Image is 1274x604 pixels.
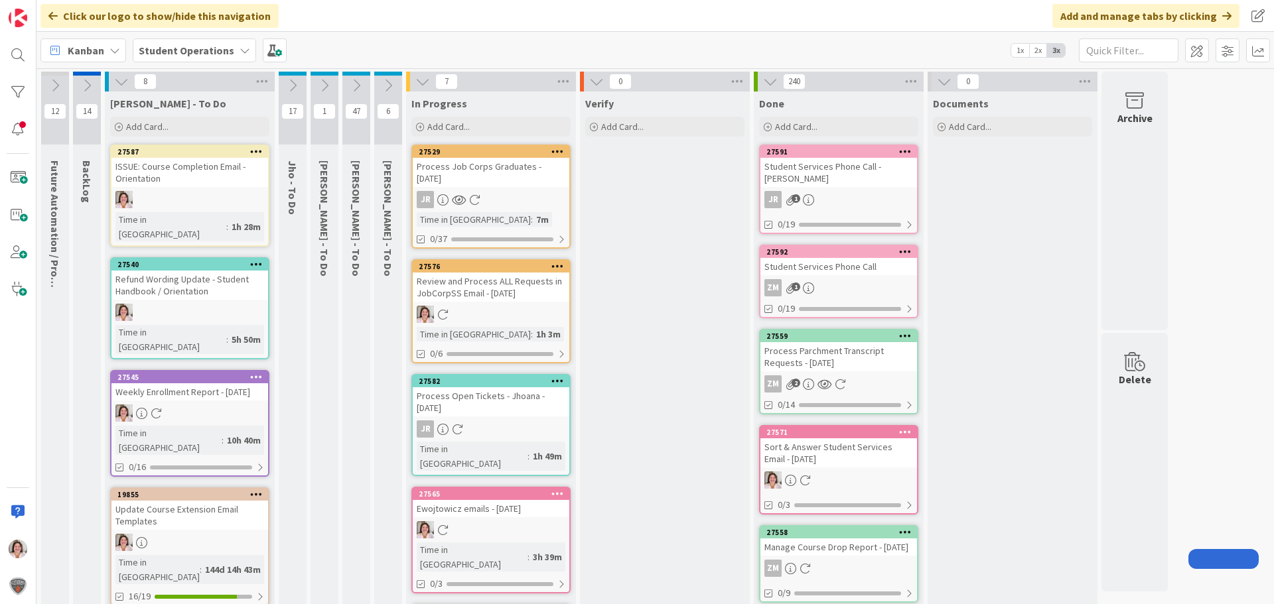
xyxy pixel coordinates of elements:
span: 240 [783,74,806,90]
div: Time in [GEOGRAPHIC_DATA] [115,555,200,584]
div: 27582 [413,375,569,387]
span: 0/19 [778,302,795,316]
span: 2 [792,379,800,387]
span: 14 [76,103,98,119]
span: 8 [134,74,157,90]
img: avatar [9,577,27,595]
span: Kanban [68,42,104,58]
div: 19855 [117,490,268,499]
div: Process Open Tickets - Jhoana - [DATE] [413,387,569,416]
span: Add Card... [775,121,817,133]
div: Time in [GEOGRAPHIC_DATA] [417,212,531,227]
a: 27592Student Services Phone CallZM0/19 [759,245,918,318]
div: 27591 [760,146,917,158]
img: EW [9,540,27,558]
img: EW [115,191,133,208]
div: EW [760,471,917,489]
div: 27592 [766,247,917,257]
div: JR [413,420,569,438]
div: Refund Wording Update - Student Handbook / Orientation [111,271,268,300]
span: 0 [609,74,632,90]
span: Zaida - To Do [318,160,331,276]
div: 144d 14h 43m [202,562,264,577]
a: 27545Weekly Enrollment Report - [DATE]EWTime in [GEOGRAPHIC_DATA]:10h 40m0/16 [110,370,269,477]
div: EW [413,306,569,323]
div: 27559Process Parchment Transcript Requests - [DATE] [760,330,917,371]
div: JR [417,420,434,438]
div: 27545Weekly Enrollment Report - [DATE] [111,371,268,400]
span: 0/37 [430,232,447,246]
div: ZM [764,560,782,577]
div: 27545 [111,371,268,383]
img: EW [764,471,782,489]
span: 0 [957,74,979,90]
div: Time in [GEOGRAPHIC_DATA] [417,542,528,572]
span: 6 [377,103,399,119]
span: : [531,212,533,227]
div: 27587ISSUE: Course Completion Email - Orientation [111,146,268,187]
div: 27545 [117,373,268,382]
div: Student Services Phone Call - [PERSON_NAME] [760,158,917,187]
div: 27540Refund Wording Update - Student Handbook / Orientation [111,259,268,300]
span: : [528,550,530,564]
div: ZM [764,375,782,393]
a: 27571Sort & Answer Student Services Email - [DATE]EW0/3 [759,425,918,514]
span: 12 [44,103,66,119]
img: EW [417,306,434,323]
a: 27565Ewojtowicz emails - [DATE]EWTime in [GEOGRAPHIC_DATA]:3h 39m0/3 [411,487,571,593]
div: JR [413,191,569,208]
span: Amanda - To Do [382,160,395,276]
span: 0/3 [778,498,790,512]
div: 27558Manage Course Drop Report - [DATE] [760,526,917,556]
div: Time in [GEOGRAPHIC_DATA] [417,327,531,341]
div: 27587 [111,146,268,158]
img: EW [417,521,434,538]
div: EW [111,304,268,321]
div: EW [111,534,268,551]
div: 27587 [117,147,268,156]
div: 27565Ewojtowicz emails - [DATE] [413,488,569,517]
span: 1 [313,103,336,119]
div: Weekly Enrollment Report - [DATE] [111,383,268,400]
a: 27587ISSUE: Course Completion Email - OrientationEWTime in [GEOGRAPHIC_DATA]:1h 28m [110,145,269,247]
div: ZM [760,560,917,577]
div: Time in [GEOGRAPHIC_DATA] [417,442,528,471]
div: 27565 [413,488,569,500]
span: 1 [792,194,800,203]
span: Documents [933,97,989,110]
div: 1h 3m [533,327,564,341]
div: Time in [GEOGRAPHIC_DATA] [115,325,226,354]
div: ZM [760,375,917,393]
span: 0/14 [778,398,795,412]
div: 27558 [766,528,917,537]
span: : [226,332,228,347]
div: 27592Student Services Phone Call [760,246,917,275]
div: 27559 [766,332,917,341]
input: Quick Filter... [1079,38,1178,62]
span: : [200,562,202,577]
span: Add Card... [126,121,169,133]
div: 27540 [111,259,268,271]
div: Archive [1117,110,1153,126]
span: In Progress [411,97,467,110]
div: Process Parchment Transcript Requests - [DATE] [760,342,917,371]
div: Click our logo to show/hide this navigation [40,4,279,28]
div: Sort & Answer Student Services Email - [DATE] [760,438,917,467]
div: Update Course Extension Email Templates [111,501,268,530]
span: Add Card... [427,121,470,133]
span: Emilie - To Do [110,97,226,110]
span: 0/16 [129,460,146,474]
a: 27558Manage Course Drop Report - [DATE]ZM0/9 [759,525,918,603]
div: 19855 [111,489,268,501]
span: Future Automation / Process Building [48,160,62,341]
span: 2x [1029,44,1047,57]
div: Ewojtowicz emails - [DATE] [413,500,569,517]
div: 27565 [419,489,569,499]
div: 27582Process Open Tickets - Jhoana - [DATE] [413,375,569,416]
div: 27540 [117,260,268,269]
div: Delete [1119,371,1151,387]
div: 19855Update Course Extension Email Templates [111,489,268,530]
span: 47 [345,103,368,119]
span: Add Card... [949,121,991,133]
span: 0/6 [430,347,443,361]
